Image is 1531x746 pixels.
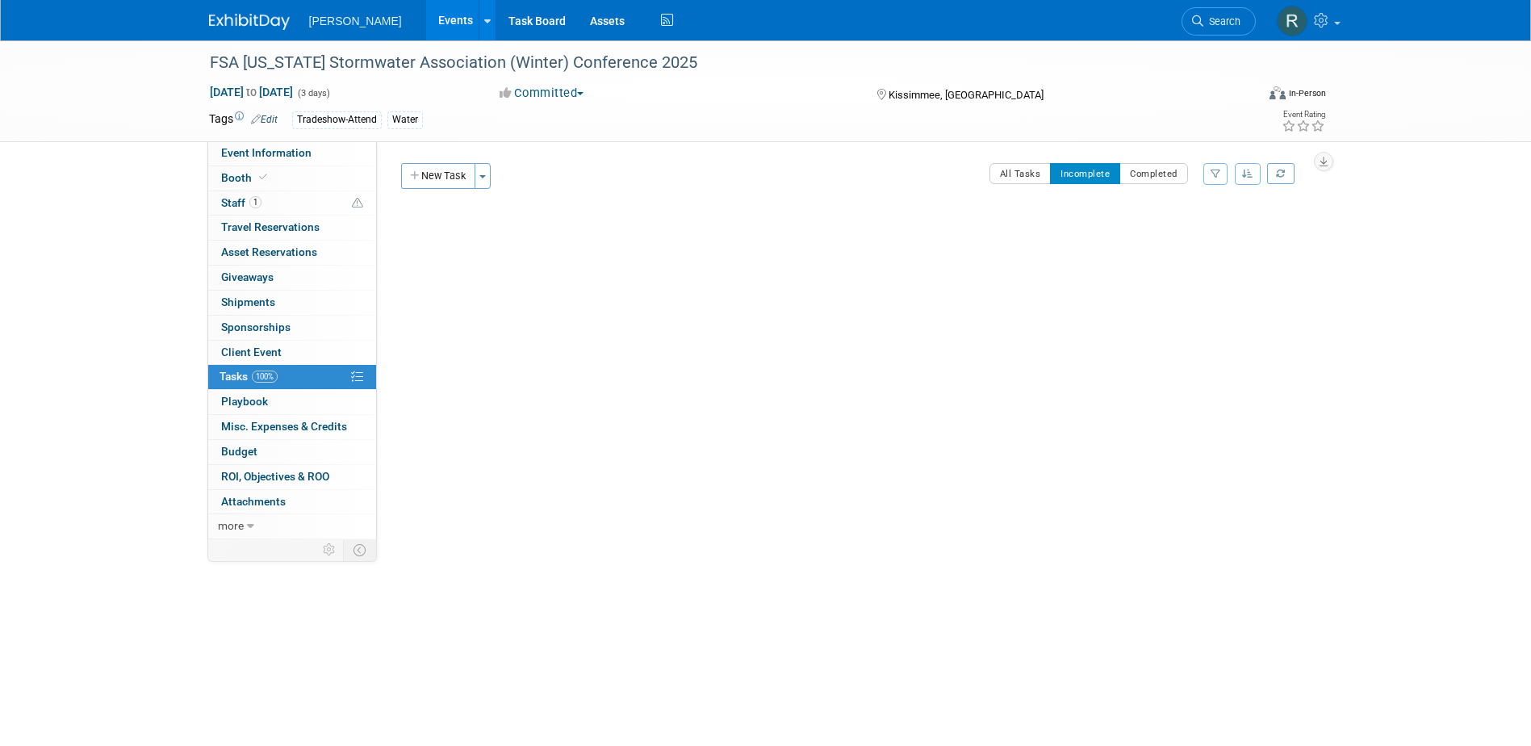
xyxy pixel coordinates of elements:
[221,295,275,308] span: Shipments
[208,216,376,240] a: Travel Reservations
[296,88,330,98] span: (3 days)
[208,341,376,365] a: Client Event
[292,111,382,128] div: Tradeshow-Attend
[208,390,376,414] a: Playbook
[249,196,261,208] span: 1
[208,316,376,340] a: Sponsorships
[1277,6,1307,36] img: Rebecca Deis
[208,440,376,464] a: Budget
[208,166,376,191] a: Booth
[343,539,376,560] td: Toggle Event Tabs
[1270,86,1286,99] img: Format-Inperson.png
[221,445,257,458] span: Budget
[208,141,376,166] a: Event Information
[401,163,475,189] button: New Task
[204,48,1232,78] div: FSA [US_STATE] Stormwater Association (Winter) Conference 2025
[208,365,376,389] a: Tasks100%
[1288,87,1326,99] div: In-Person
[221,220,320,233] span: Travel Reservations
[251,114,278,125] a: Edit
[221,321,291,333] span: Sponsorships
[221,196,261,209] span: Staff
[208,415,376,439] a: Misc. Expenses & Credits
[221,171,270,184] span: Booth
[221,395,268,408] span: Playbook
[208,514,376,539] a: more
[309,15,402,27] span: [PERSON_NAME]
[1203,15,1240,27] span: Search
[208,266,376,290] a: Giveaways
[1161,84,1327,108] div: Event Format
[221,146,312,159] span: Event Information
[220,370,278,383] span: Tasks
[259,173,267,182] i: Booth reservation complete
[221,470,329,483] span: ROI, Objectives & ROO
[218,519,244,532] span: more
[1182,7,1256,36] a: Search
[208,490,376,514] a: Attachments
[244,86,259,98] span: to
[209,14,290,30] img: ExhibitDay
[1267,163,1295,184] a: Refresh
[208,191,376,216] a: Staff1
[221,346,282,358] span: Client Event
[208,241,376,265] a: Asset Reservations
[989,163,1052,184] button: All Tasks
[352,196,363,211] span: Potential Scheduling Conflict -- at least one attendee is tagged in another overlapping event.
[316,539,344,560] td: Personalize Event Tab Strip
[494,85,590,102] button: Committed
[208,465,376,489] a: ROI, Objectives & ROO
[221,495,286,508] span: Attachments
[1119,163,1188,184] button: Completed
[209,85,294,99] span: [DATE] [DATE]
[1282,111,1325,119] div: Event Rating
[208,291,376,315] a: Shipments
[889,89,1044,101] span: Kissimmee, [GEOGRAPHIC_DATA]
[221,245,317,258] span: Asset Reservations
[221,270,274,283] span: Giveaways
[221,420,347,433] span: Misc. Expenses & Credits
[252,371,278,383] span: 100%
[1050,163,1120,184] button: Incomplete
[387,111,423,128] div: Water
[209,111,278,129] td: Tags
